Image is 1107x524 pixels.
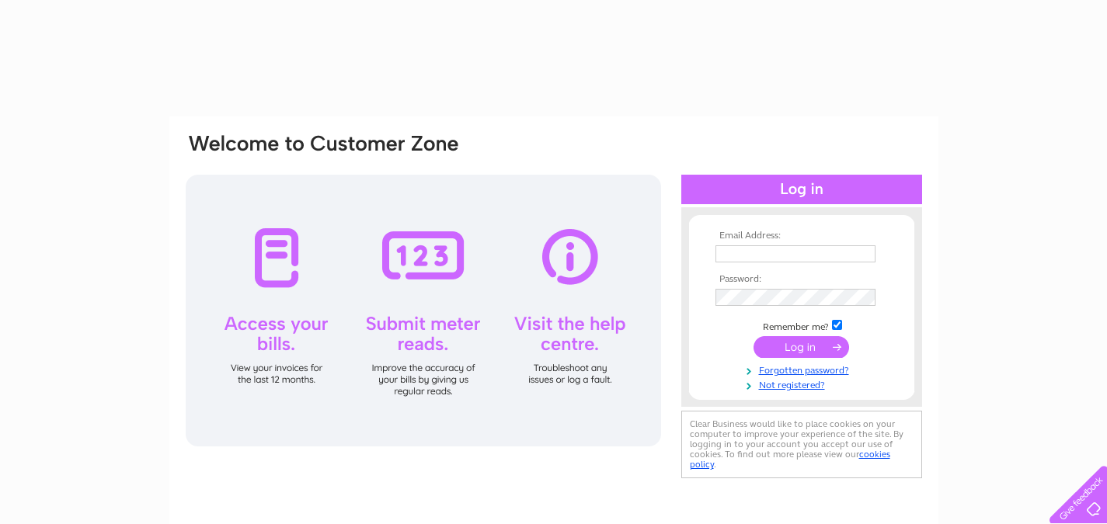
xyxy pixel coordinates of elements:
[715,377,892,391] a: Not registered?
[712,274,892,285] th: Password:
[715,362,892,377] a: Forgotten password?
[712,231,892,241] th: Email Address:
[754,336,849,358] input: Submit
[690,449,890,470] a: cookies policy
[712,318,892,333] td: Remember me?
[681,411,922,478] div: Clear Business would like to place cookies on your computer to improve your experience of the sit...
